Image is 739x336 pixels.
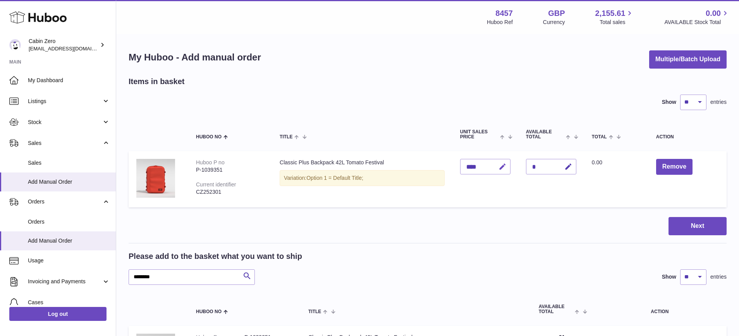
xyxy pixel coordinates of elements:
[706,8,721,19] span: 0.00
[649,50,727,69] button: Multiple/Batch Upload
[196,134,222,140] span: Huboo no
[710,98,727,106] span: entries
[196,309,222,314] span: Huboo no
[196,166,264,174] div: P-1039351
[129,251,302,262] h2: Please add to the basket what you want to ship
[662,98,676,106] label: Show
[272,151,452,207] td: Classic Plus Backpack 42L Tomato Festival
[29,38,98,52] div: Cabin Zero
[29,45,114,52] span: [EMAIL_ADDRESS][DOMAIN_NAME]
[9,307,107,321] a: Log out
[595,8,634,26] a: 2,155.61 Total sales
[656,134,719,140] div: Action
[600,19,634,26] span: Total sales
[28,77,110,84] span: My Dashboard
[280,134,292,140] span: Title
[592,159,602,165] span: 0.00
[280,170,445,186] div: Variation:
[656,159,693,175] button: Remove
[28,98,102,105] span: Listings
[196,159,225,165] div: Huboo P no
[710,273,727,281] span: entries
[526,129,564,140] span: AVAILABLE Total
[136,159,175,198] img: Classic Plus Backpack 42L Tomato Festival
[669,217,727,235] button: Next
[28,159,110,167] span: Sales
[548,8,565,19] strong: GBP
[593,296,727,322] th: Action
[28,218,110,226] span: Orders
[28,299,110,306] span: Cases
[28,278,102,285] span: Invoicing and Payments
[129,51,261,64] h1: My Huboo - Add manual order
[487,19,513,26] div: Huboo Ref
[28,237,110,245] span: Add Manual Order
[28,198,102,205] span: Orders
[595,8,626,19] span: 2,155.61
[460,129,498,140] span: Unit Sales Price
[129,76,185,87] h2: Items in basket
[539,304,573,314] span: AVAILABLE Total
[592,134,607,140] span: Total
[664,8,730,26] a: 0.00 AVAILABLE Stock Total
[543,19,565,26] div: Currency
[28,119,102,126] span: Stock
[196,181,236,188] div: Current identifier
[196,188,264,196] div: CZ252301
[9,39,21,51] img: huboo@cabinzero.com
[28,140,102,147] span: Sales
[662,273,676,281] label: Show
[28,178,110,186] span: Add Manual Order
[664,19,730,26] span: AVAILABLE Stock Total
[308,309,321,314] span: Title
[306,175,363,181] span: Option 1 = Default Title;
[495,8,513,19] strong: 8457
[28,257,110,264] span: Usage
